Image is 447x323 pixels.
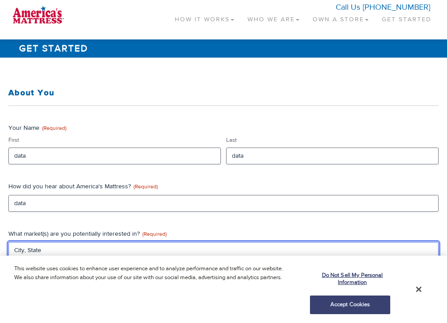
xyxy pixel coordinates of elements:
[14,265,292,282] p: This website uses cookies to enhance user experience and to analyze performance and traffic on ou...
[133,183,158,190] span: (Required)
[168,4,241,31] a: How It Works
[363,2,430,12] a: [PHONE_NUMBER]
[142,230,167,237] span: (Required)
[9,4,68,27] img: logo
[336,2,360,12] span: Call Us
[226,136,439,144] label: Last
[241,4,306,31] a: Who We Are
[310,296,390,314] button: Accept Cookies
[416,285,421,293] button: Close
[15,39,432,58] h1: Get Started
[8,89,439,97] h3: About You
[8,136,221,144] label: First
[306,4,375,31] a: Own a Store
[310,267,390,291] button: Do Not Sell My Personal Information
[42,125,67,132] span: (Required)
[8,230,439,238] label: What market(s) are you potentially interested in?
[8,242,439,259] input: City, State
[8,182,439,191] label: How did you hear about America's Mattress?
[8,124,67,132] legend: Your Name
[375,4,438,31] a: Get Started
